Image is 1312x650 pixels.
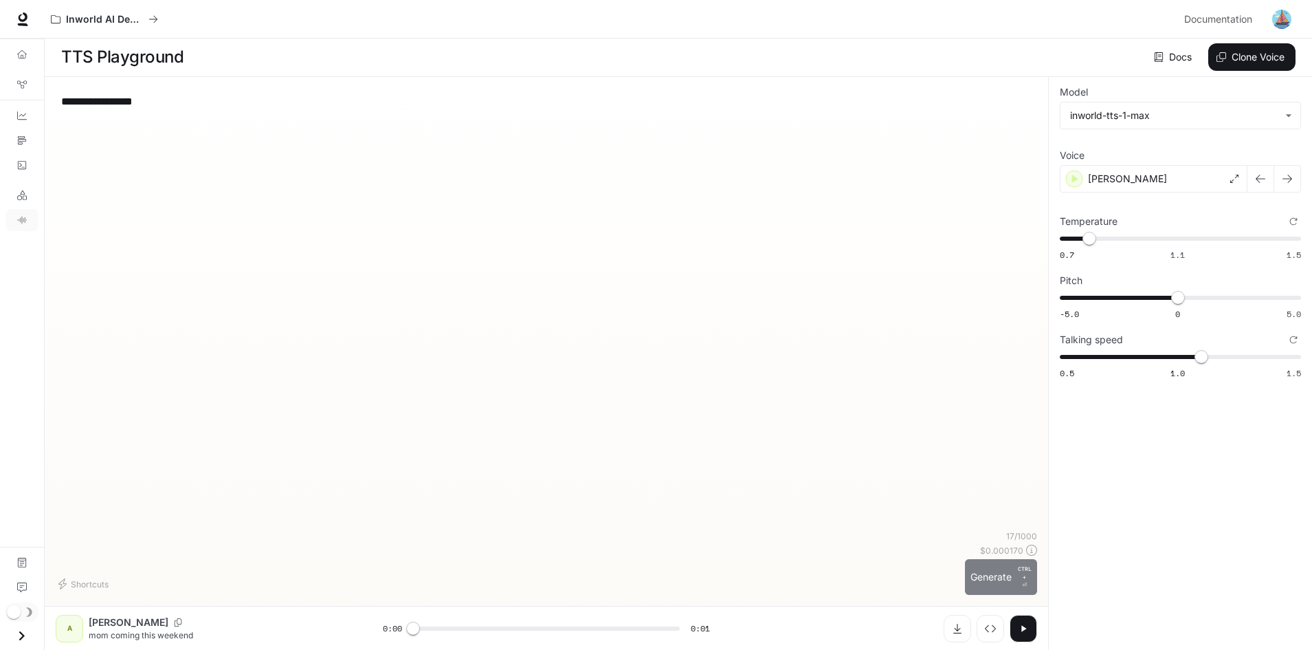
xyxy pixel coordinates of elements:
h1: TTS Playground [61,43,184,71]
a: Documentation [1179,6,1263,33]
span: 1.1 [1170,249,1185,261]
button: GenerateCTRL +⏎ [965,559,1037,595]
div: inworld-tts-1-max [1060,102,1300,129]
a: TTS Playground [5,209,38,231]
a: Graph Registry [5,74,38,96]
span: 5.0 [1287,308,1301,320]
span: 1.5 [1287,367,1301,379]
div: inworld-tts-1-max [1070,109,1278,122]
button: Copy Voice ID [168,618,188,627]
a: LLM Playground [5,184,38,206]
button: Reset to default [1286,332,1301,347]
div: A [58,618,80,640]
span: 0 [1175,308,1180,320]
p: mom coming this weekend [89,629,350,641]
button: All workspaces [45,6,164,33]
button: Clone Voice [1208,43,1296,71]
span: 0:01 [691,622,710,636]
img: User avatar [1272,10,1291,29]
span: -5.0 [1060,308,1079,320]
button: Open drawer [6,622,37,650]
p: 17 / 1000 [1006,530,1037,542]
p: Talking speed [1060,335,1123,345]
p: [PERSON_NAME] [89,616,168,629]
button: User avatar [1268,6,1296,33]
span: 0.5 [1060,367,1074,379]
p: $ 0.000170 [980,545,1023,556]
button: Shortcuts [56,573,114,595]
a: Overview [5,43,38,65]
p: Model [1060,87,1088,97]
a: Docs [1151,43,1197,71]
p: Pitch [1060,276,1082,285]
p: CTRL + [1017,565,1032,581]
a: Documentation [5,552,38,574]
span: Dark mode toggle [7,604,21,619]
span: Documentation [1184,11,1252,28]
a: Traces [5,129,38,151]
span: 1.5 [1287,249,1301,261]
span: 1.0 [1170,367,1185,379]
p: Temperature [1060,217,1118,226]
button: Reset to default [1286,214,1301,229]
button: Inspect [977,615,1004,642]
span: 0.7 [1060,249,1074,261]
span: 0:00 [383,622,402,636]
button: Download audio [944,615,971,642]
a: Feedback [5,576,38,598]
p: [PERSON_NAME] [1088,172,1167,186]
p: Inworld AI Demos [66,14,143,25]
a: Logs [5,154,38,176]
p: ⏎ [1017,565,1032,589]
a: Dashboards [5,105,38,127]
p: Voice [1060,151,1085,160]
